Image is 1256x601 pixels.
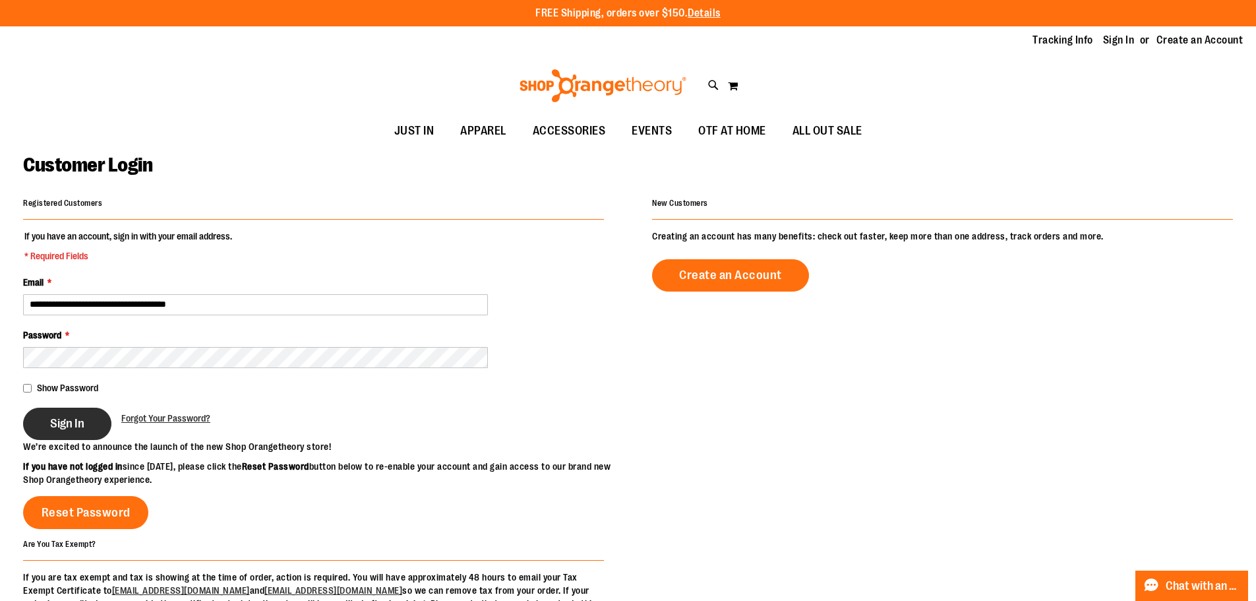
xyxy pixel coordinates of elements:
[698,116,766,146] span: OTF AT HOME
[264,585,402,596] a: [EMAIL_ADDRESS][DOMAIN_NAME]
[632,116,672,146] span: EVENTS
[50,416,84,431] span: Sign In
[533,116,606,146] span: ACCESSORIES
[792,116,862,146] span: ALL OUT SALE
[535,6,721,21] p: FREE Shipping, orders over $150.
[23,539,96,548] strong: Are You Tax Exempt?
[652,199,708,208] strong: New Customers
[1166,580,1240,592] span: Chat with an Expert
[23,408,111,440] button: Sign In
[23,277,44,288] span: Email
[121,412,210,425] a: Forgot Your Password?
[688,7,721,19] a: Details
[42,505,131,520] span: Reset Password
[23,199,102,208] strong: Registered Customers
[23,440,628,453] p: We’re excited to announce the launch of the new Shop Orangetheory store!
[460,116,506,146] span: APPAREL
[24,249,232,263] span: * Required Fields
[1135,571,1249,601] button: Chat with an Expert
[679,268,782,282] span: Create an Account
[23,496,148,529] a: Reset Password
[37,383,98,393] span: Show Password
[652,259,809,292] a: Create an Account
[121,413,210,424] span: Forgot Your Password?
[23,154,152,176] span: Customer Login
[652,230,1233,243] p: Creating an account has many benefits: check out faster, keep more than one address, track orders...
[1103,33,1135,47] a: Sign In
[23,460,628,486] p: since [DATE], please click the button below to re-enable your account and gain access to our bran...
[23,330,61,340] span: Password
[242,461,309,472] strong: Reset Password
[23,461,123,472] strong: If you have not logged in
[1156,33,1243,47] a: Create an Account
[394,116,434,146] span: JUST IN
[518,69,688,102] img: Shop Orangetheory
[23,230,233,263] legend: If you have an account, sign in with your email address.
[112,585,250,596] a: [EMAIL_ADDRESS][DOMAIN_NAME]
[1032,33,1093,47] a: Tracking Info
